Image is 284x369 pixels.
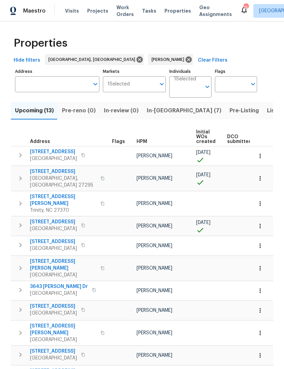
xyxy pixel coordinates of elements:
label: Address [15,69,99,74]
span: [GEOGRAPHIC_DATA], [GEOGRAPHIC_DATA] 27295 [30,175,96,189]
div: [PERSON_NAME] [148,54,193,65]
span: HPM [137,139,147,144]
span: In-[GEOGRAPHIC_DATA] (7) [147,106,221,115]
span: [DATE] [196,220,210,225]
span: Flags [112,139,125,144]
span: Geo Assignments [199,4,232,18]
span: [STREET_ADDRESS] [30,168,96,175]
span: [GEOGRAPHIC_DATA], [GEOGRAPHIC_DATA] [48,56,138,63]
span: [STREET_ADDRESS][PERSON_NAME] [30,258,96,272]
button: Hide filters [11,54,43,67]
span: Initial WOs created [196,130,216,144]
span: [PERSON_NAME] [137,288,172,293]
button: Open [248,79,258,89]
span: [PERSON_NAME] [137,154,172,158]
span: Address [30,139,50,144]
span: [STREET_ADDRESS] [30,348,77,355]
span: [PERSON_NAME] [137,201,172,206]
span: Pre-reno (0) [62,106,96,115]
span: [PERSON_NAME] [137,353,172,358]
span: Projects [87,7,108,14]
span: [GEOGRAPHIC_DATA] [30,272,96,278]
span: DCO submitted [227,134,252,144]
span: Hide filters [14,56,40,65]
span: [STREET_ADDRESS] [30,303,77,310]
span: [GEOGRAPHIC_DATA] [30,225,77,232]
span: [GEOGRAPHIC_DATA] [30,336,96,343]
button: Clear Filters [195,54,230,67]
span: [PERSON_NAME] [137,266,172,271]
span: [PERSON_NAME] [137,224,172,228]
span: Properties [14,40,67,47]
span: 1 Selected [174,76,196,82]
span: [GEOGRAPHIC_DATA] [30,310,77,317]
span: Pre-Listing [230,106,259,115]
span: Tasks [142,9,156,13]
span: [STREET_ADDRESS] [30,219,77,225]
span: [STREET_ADDRESS] [30,148,77,155]
span: Upcoming (13) [15,106,54,115]
span: [GEOGRAPHIC_DATA] [30,155,77,162]
span: [GEOGRAPHIC_DATA] [30,245,77,252]
span: Trinity, NC 27370 [30,207,96,214]
button: Open [157,79,167,89]
div: [GEOGRAPHIC_DATA], [GEOGRAPHIC_DATA] [45,54,144,65]
span: [DATE] [196,173,210,177]
span: [PERSON_NAME] [137,243,172,248]
span: Visits [65,7,79,14]
span: Work Orders [116,4,134,18]
span: Clear Filters [198,56,227,65]
label: Flags [215,69,257,74]
span: Properties [164,7,191,14]
span: [STREET_ADDRESS][PERSON_NAME] [30,323,96,336]
label: Individuals [169,69,211,74]
span: [PERSON_NAME] [137,331,172,335]
span: [DATE] [196,150,210,155]
span: [PERSON_NAME] [137,308,172,313]
span: [STREET_ADDRESS][PERSON_NAME] [30,193,96,207]
span: [PERSON_NAME] [152,56,187,63]
button: Open [91,79,100,89]
span: [GEOGRAPHIC_DATA] [30,290,88,297]
span: In-review (0) [104,106,139,115]
span: 3643 [PERSON_NAME] Dr [30,283,88,290]
span: 1 Selected [108,81,130,87]
label: Markets [103,69,166,74]
button: Open [203,82,212,92]
span: [GEOGRAPHIC_DATA] [30,355,77,362]
span: [STREET_ADDRESS] [30,238,77,245]
div: 15 [243,4,248,11]
span: [PERSON_NAME] [137,176,172,181]
span: Maestro [23,7,46,14]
